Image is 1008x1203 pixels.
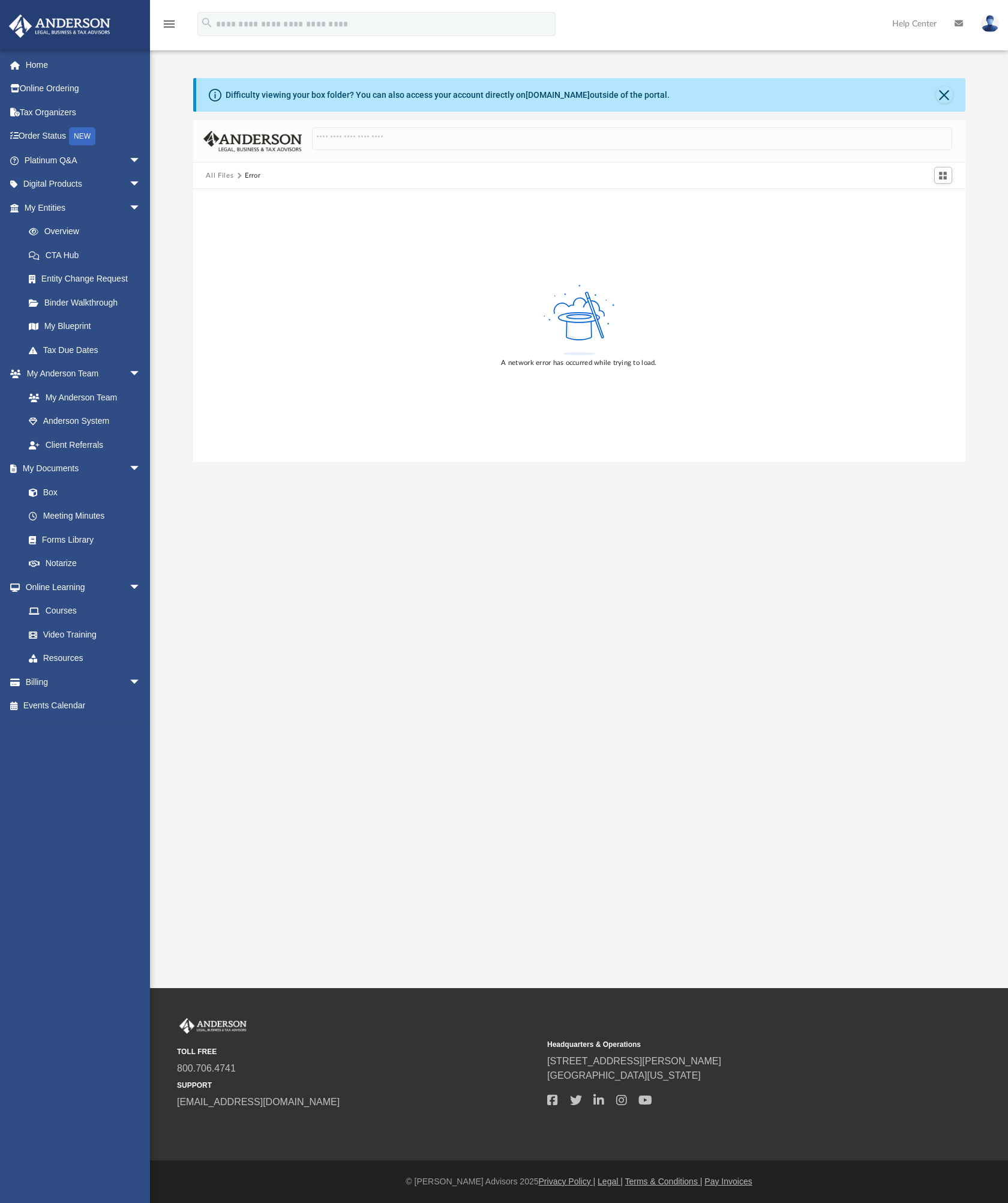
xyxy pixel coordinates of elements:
span: arrow_drop_down [129,362,153,387]
img: User Pic [981,15,999,32]
a: Billingarrow_drop_down [8,670,159,694]
a: My Blueprint [17,315,153,339]
a: Client Referrals [17,433,153,457]
input: Search files and folders [312,127,952,150]
a: Online Ordering [8,77,159,101]
small: Headquarters & Operations [547,1039,909,1050]
a: Notarize [17,552,153,576]
a: [GEOGRAPHIC_DATA][US_STATE] [547,1070,701,1081]
a: Home [8,53,159,77]
a: Box [17,480,147,504]
a: Pay Invoices [704,1177,752,1186]
button: All Files [206,170,233,181]
a: Entity Change Request [17,267,159,291]
a: Tax Due Dates [17,338,159,362]
a: My Anderson Team [17,385,147,409]
span: arrow_drop_down [129,575,153,600]
a: Overview [17,220,159,244]
img: Anderson Advisors Platinum Portal [5,14,114,38]
a: Events Calendar [8,694,159,718]
i: menu [162,17,176,31]
small: TOLL FREE [177,1046,539,1057]
a: Digital Productsarrow_drop_down [8,172,159,196]
div: A network error has occurred while trying to load. [501,358,656,369]
a: Privacy Policy | [539,1177,596,1186]
a: My Entitiesarrow_drop_down [8,196,159,220]
a: Tax Organizers [8,100,159,124]
a: Anderson System [17,409,153,433]
span: arrow_drop_down [129,148,153,173]
a: Forms Library [17,528,147,552]
span: arrow_drop_down [129,172,153,197]
a: My Documentsarrow_drop_down [8,457,153,481]
a: menu [162,23,176,31]
a: Platinum Q&Aarrow_drop_down [8,148,159,172]
a: Terms & Conditions | [625,1177,703,1186]
div: © [PERSON_NAME] Advisors 2025 [150,1175,1008,1188]
i: search [200,16,214,29]
a: 800.706.4741 [177,1063,236,1073]
a: My Anderson Teamarrow_drop_down [8,362,153,386]
span: arrow_drop_down [129,457,153,481]
small: SUPPORT [177,1080,539,1091]
a: Online Learningarrow_drop_down [8,575,153,599]
a: [EMAIL_ADDRESS][DOMAIN_NAME] [177,1097,340,1107]
a: Meeting Minutes [17,504,153,528]
a: Video Training [17,623,147,647]
a: Binder Walkthrough [17,291,159,315]
a: [STREET_ADDRESS][PERSON_NAME] [547,1056,721,1066]
div: Error [245,170,260,181]
span: arrow_drop_down [129,196,153,220]
span: arrow_drop_down [129,670,153,695]
a: [DOMAIN_NAME] [526,90,590,100]
div: NEW [69,127,95,145]
a: Resources [17,647,153,671]
a: Order StatusNEW [8,124,159,149]
a: CTA Hub [17,243,159,267]
a: Courses [17,599,153,623]
div: Difficulty viewing your box folder? You can also access your account directly on outside of the p... [226,89,670,101]
img: Anderson Advisors Platinum Portal [177,1018,249,1034]
button: Close [936,86,953,103]
a: Legal | [598,1177,623,1186]
button: Switch to Grid View [934,167,952,184]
